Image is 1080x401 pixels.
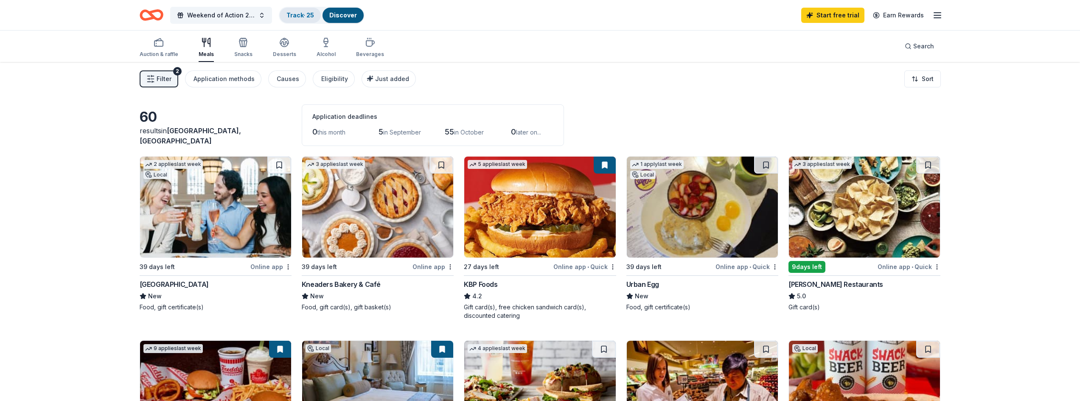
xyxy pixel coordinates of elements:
a: Start free trial [801,8,864,23]
div: Application deadlines [312,112,553,122]
div: Local [792,344,818,353]
span: [GEOGRAPHIC_DATA], [GEOGRAPHIC_DATA] [140,126,241,145]
div: 4 applies last week [468,344,527,353]
div: Local [630,171,656,179]
button: Eligibility [313,70,355,87]
div: Food, gift certificate(s) [140,303,292,311]
div: KBP Foods [464,279,497,289]
span: 5 [379,127,383,136]
div: 39 days left [302,262,337,272]
span: New [635,291,648,301]
div: 9 days left [788,261,825,273]
span: New [310,291,324,301]
div: 27 days left [464,262,499,272]
div: Desserts [273,51,296,58]
div: Kneaders Bakery & Café [302,279,381,289]
div: Gift card(s), free chicken sandwich card(s), discounted catering [464,303,616,320]
div: Alcohol [317,51,336,58]
span: Weekend of Action 2025 [187,10,255,20]
div: 60 [140,109,292,126]
div: Local [306,344,331,353]
button: Causes [268,70,306,87]
div: Online app Quick [878,261,940,272]
a: Image for Pappas Restaurants3 applieslast week9days leftOnline app•Quick[PERSON_NAME] Restaurants... [788,156,940,311]
div: Online app [250,261,292,272]
span: Sort [922,74,934,84]
div: 1 apply last week [630,160,684,169]
button: Sort [904,70,941,87]
span: later on... [516,129,541,136]
div: Online app Quick [715,261,778,272]
a: Track· 25 [286,11,314,19]
div: Meals [199,51,214,58]
span: 0 [312,127,317,136]
span: 55 [445,127,454,136]
a: Image for KBP Foods5 applieslast week27 days leftOnline app•QuickKBP Foods4.2Gift card(s), free c... [464,156,616,320]
div: 3 applies last week [306,160,365,169]
button: Meals [199,34,214,62]
button: Desserts [273,34,296,62]
div: Urban Egg [626,279,659,289]
img: Image for KBP Foods [464,157,615,258]
div: [PERSON_NAME] Restaurants [788,279,883,289]
span: this month [317,129,345,136]
span: • [749,264,751,270]
button: Snacks [234,34,252,62]
img: Image for Denver Union Station [140,157,291,258]
img: Image for Urban Egg [627,157,778,258]
button: Alcohol [317,34,336,62]
div: 2 [173,67,182,76]
span: 0 [511,127,516,136]
a: Earn Rewards [868,8,929,23]
button: Track· 25Discover [279,7,365,24]
span: 4.2 [472,291,482,301]
span: in October [454,129,484,136]
span: • [587,264,589,270]
a: Discover [329,11,357,19]
span: 5.0 [797,291,806,301]
div: 3 applies last week [792,160,852,169]
button: Search [898,38,941,55]
button: Beverages [356,34,384,62]
div: Local [143,171,169,179]
a: Image for Denver Union Station2 applieslast weekLocal39 days leftOnline app[GEOGRAPHIC_DATA]NewFo... [140,156,292,311]
a: Home [140,5,163,25]
button: Filter2 [140,70,178,87]
div: Food, gift certificate(s) [626,303,778,311]
a: Image for Kneaders Bakery & Café3 applieslast week39 days leftOnline appKneaders Bakery & CaféNew... [302,156,454,311]
div: 9 applies last week [143,344,203,353]
span: Search [913,41,934,51]
span: New [148,291,162,301]
div: 5 applies last week [468,160,527,169]
div: 39 days left [626,262,662,272]
div: Eligibility [321,74,348,84]
div: Beverages [356,51,384,58]
div: Application methods [194,74,255,84]
span: Just added [375,75,409,82]
span: in September [383,129,421,136]
div: Causes [277,74,299,84]
img: Image for Kneaders Bakery & Café [302,157,453,258]
span: Filter [157,74,171,84]
div: Online app [412,261,454,272]
div: 2 applies last week [143,160,203,169]
div: [GEOGRAPHIC_DATA] [140,279,209,289]
img: Image for Pappas Restaurants [789,157,940,258]
div: results [140,126,292,146]
span: • [912,264,914,270]
span: in [140,126,241,145]
div: 39 days left [140,262,175,272]
div: Food, gift card(s), gift basket(s) [302,303,454,311]
div: Auction & raffle [140,51,178,58]
button: Weekend of Action 2025 [170,7,272,24]
button: Application methods [185,70,261,87]
a: Image for Urban Egg1 applylast weekLocal39 days leftOnline app•QuickUrban EggNewFood, gift certif... [626,156,778,311]
div: Snacks [234,51,252,58]
button: Auction & raffle [140,34,178,62]
div: Gift card(s) [788,303,940,311]
div: Online app Quick [553,261,616,272]
button: Just added [362,70,416,87]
